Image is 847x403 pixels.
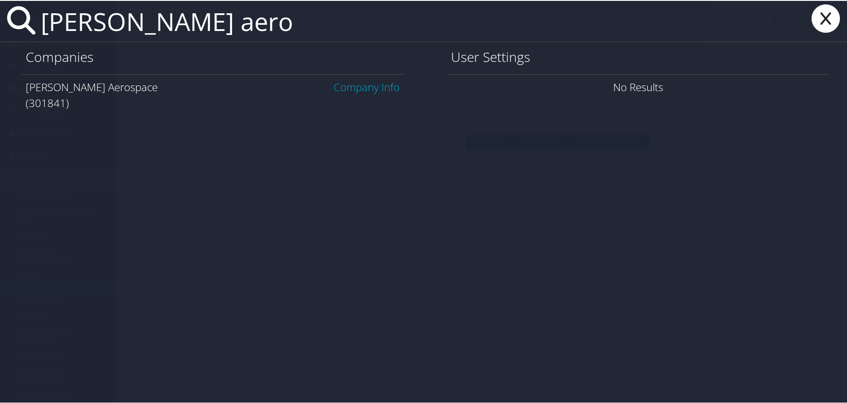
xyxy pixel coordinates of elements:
h1: Companies [26,47,400,65]
div: No Results [447,73,829,99]
h1: User Settings [451,47,825,65]
span: [PERSON_NAME] Aerospace [26,79,158,93]
a: Company Info [334,79,400,93]
div: (301841) [26,94,400,110]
